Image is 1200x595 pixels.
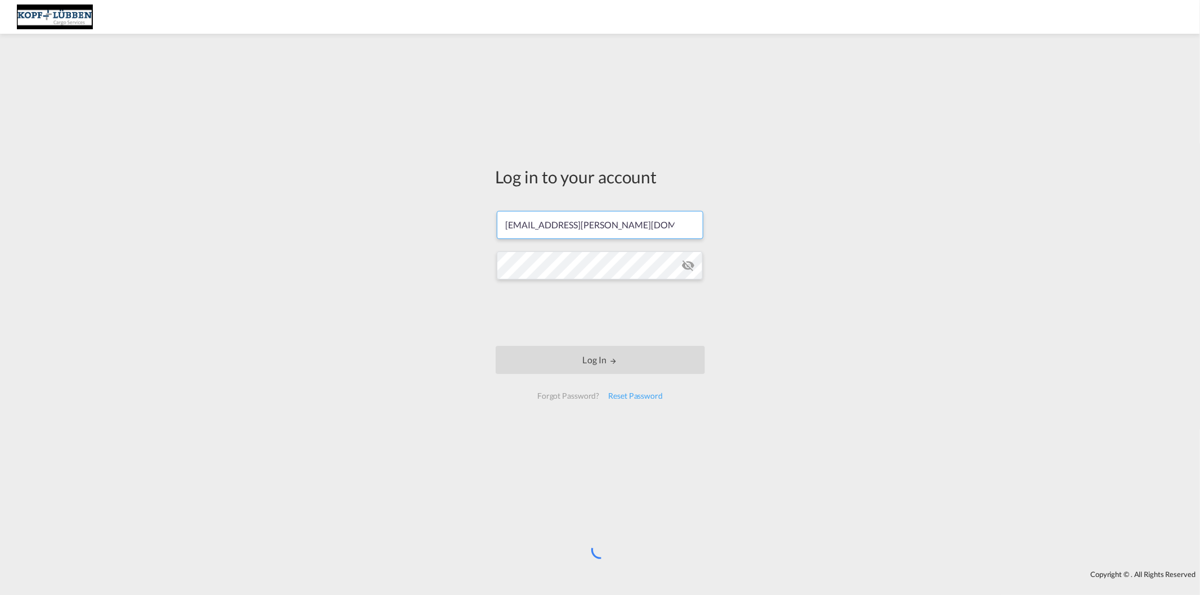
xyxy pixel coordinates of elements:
[17,4,93,30] img: 25cf3bb0aafc11ee9c4fdbd399af7748.JPG
[533,386,604,406] div: Forgot Password?
[497,211,703,239] input: Enter email/phone number
[681,259,695,272] md-icon: icon-eye-off
[515,291,686,335] iframe: reCAPTCHA
[604,386,667,406] div: Reset Password
[496,165,705,188] div: Log in to your account
[496,346,705,374] button: LOGIN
